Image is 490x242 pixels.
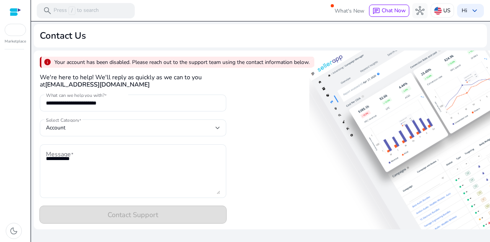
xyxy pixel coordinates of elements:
[43,6,52,15] span: search
[40,74,226,88] h4: We're here to help! We'll reply as quickly as we can to you at
[372,7,380,15] span: chat
[46,117,79,124] mat-label: Select Category
[46,92,105,99] mat-label: What can we help you with?
[369,5,409,17] button: chatChat Now
[54,58,310,66] p: Your account has been disabled. Please reach out to the support team using the contact informatio...
[9,226,18,235] span: dark_mode
[40,30,86,41] h2: Contact Us
[54,7,99,15] p: Press to search
[5,39,26,44] p: Marketplace
[443,4,451,17] p: US
[382,7,406,14] span: Chat Now
[335,4,364,18] span: What's New
[415,6,425,15] span: hub
[44,58,51,66] span: info
[434,7,442,15] img: us.svg
[45,80,150,89] b: [EMAIL_ADDRESS][DOMAIN_NAME]
[470,6,479,15] span: keyboard_arrow_down
[412,3,428,18] button: hub
[462,8,467,13] p: Hi
[46,124,65,131] span: Account
[69,7,75,15] span: /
